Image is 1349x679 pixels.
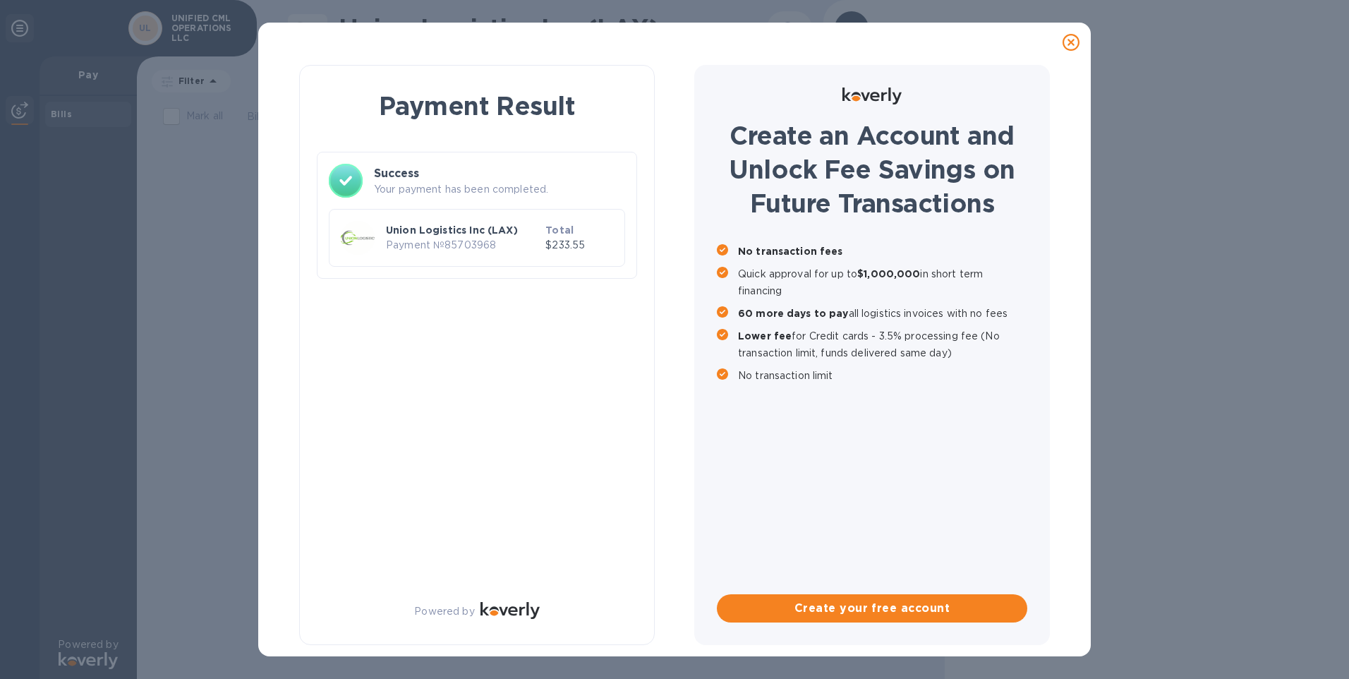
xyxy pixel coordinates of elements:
h3: Success [374,165,625,182]
img: Logo [842,88,902,104]
b: $1,000,000 [857,268,920,280]
button: Create your free account [717,594,1027,623]
p: Union Logistics Inc (LAX) [386,223,540,237]
p: Your payment has been completed. [374,182,625,197]
h1: Payment Result [322,88,631,124]
b: Lower fee [738,330,792,342]
b: 60 more days to pay [738,308,849,319]
b: Total [545,224,574,236]
p: $233.55 [545,238,613,253]
h1: Create an Account and Unlock Fee Savings on Future Transactions [717,119,1027,220]
b: No transaction fees [738,246,843,257]
p: for Credit cards - 3.5% processing fee (No transaction limit, funds delivered same day) [738,328,1027,361]
span: Create your free account [728,600,1016,617]
p: all logistics invoices with no fees [738,305,1027,322]
p: Quick approval for up to in short term financing [738,265,1027,299]
p: Payment № 85703968 [386,238,540,253]
img: Logo [480,602,540,619]
p: No transaction limit [738,367,1027,384]
p: Powered by [414,604,474,619]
